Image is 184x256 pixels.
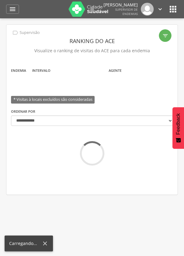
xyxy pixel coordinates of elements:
div: Filtro [159,29,171,42]
span: Supervisor de Endemias [115,7,138,16]
label: Endemia [11,68,26,73]
label: Ordenar por [11,109,35,114]
i:  [12,29,19,36]
i:  [168,4,178,14]
a:  [157,3,163,16]
header: Ranking do ACE [11,35,173,46]
p: Visualize o ranking de visitas do ACE para cada endemia [11,46,173,55]
a:  [6,5,19,14]
label: Intervalo [32,68,51,73]
label: Agente [109,68,122,73]
span: * Visitas à locais excluídos são consideradas [11,96,95,104]
i:  [157,6,163,13]
i:  [162,33,168,39]
i:  [9,5,16,13]
p: [PERSON_NAME] [103,3,138,7]
a:  [88,3,96,16]
i:  [88,5,96,13]
p: Supervisão [20,30,40,35]
span: Feedback [175,113,181,135]
button: Feedback - Mostrar pesquisa [172,107,184,149]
